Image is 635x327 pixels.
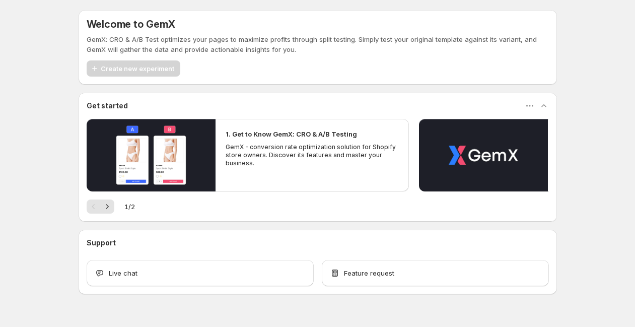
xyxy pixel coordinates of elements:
[87,238,116,248] h3: Support
[226,129,357,139] h2: 1. Get to Know GemX: CRO & A/B Testing
[87,18,175,30] h5: Welcome to GemX
[100,200,114,214] button: Next
[87,200,114,214] nav: Pagination
[344,268,394,278] span: Feature request
[226,143,399,167] p: GemX - conversion rate optimization solution for Shopify store owners. Discover its features and ...
[109,268,137,278] span: Live chat
[419,119,548,191] button: Play video
[124,202,135,212] span: 1 / 2
[87,101,128,111] h3: Get started
[87,119,216,191] button: Play video
[87,34,549,54] p: GemX: CRO & A/B Test optimizes your pages to maximize profits through split testing. Simply test ...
